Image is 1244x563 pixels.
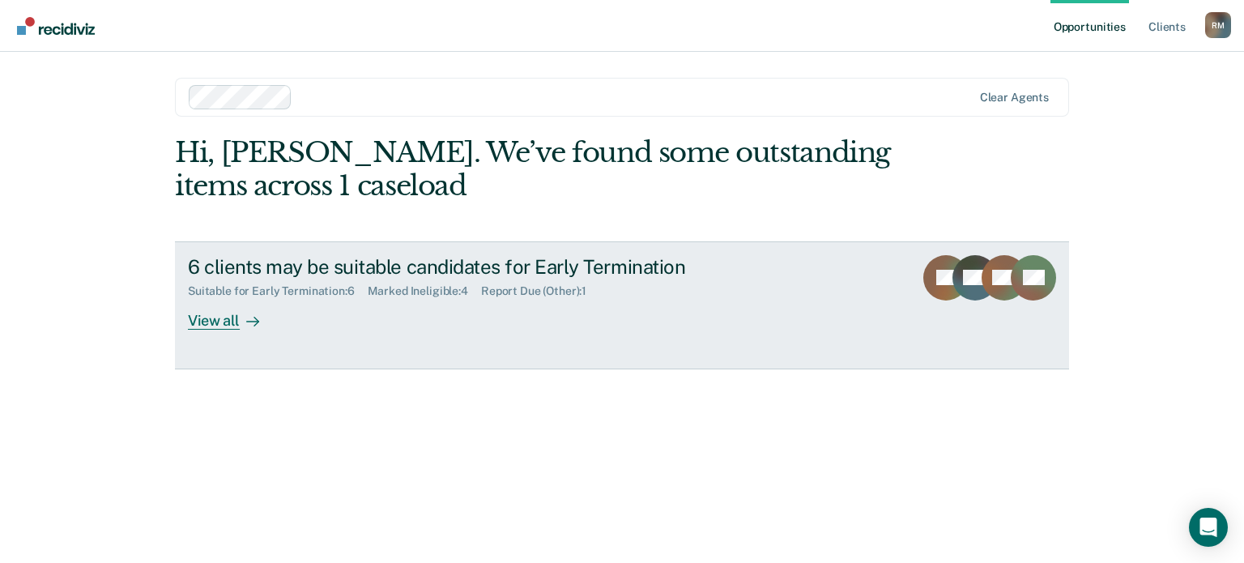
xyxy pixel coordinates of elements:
div: Hi, [PERSON_NAME]. We’ve found some outstanding items across 1 caseload [175,136,890,203]
div: Report Due (Other) : 1 [481,284,599,298]
div: 6 clients may be suitable candidates for Early Termination [188,255,756,279]
a: 6 clients may be suitable candidates for Early TerminationSuitable for Early Termination:6Marked ... [175,241,1069,369]
div: Marked Ineligible : 4 [368,284,481,298]
div: Open Intercom Messenger [1189,508,1228,547]
div: Clear agents [980,91,1049,104]
div: View all [188,298,279,330]
div: Suitable for Early Termination : 6 [188,284,368,298]
div: R M [1205,12,1231,38]
img: Recidiviz [17,17,95,35]
button: Profile dropdown button [1205,12,1231,38]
